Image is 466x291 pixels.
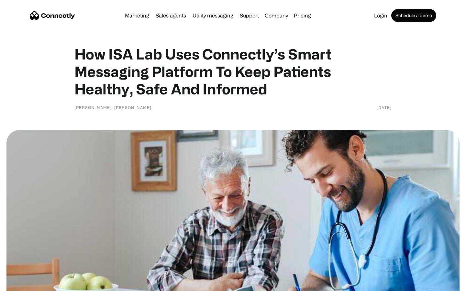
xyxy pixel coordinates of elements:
[74,45,392,98] h1: How ISA Lab Uses Connectly’s Smart Messaging Platform To Keep Patients Healthy, Safe And Informed
[74,104,151,111] div: [PERSON_NAME], [PERSON_NAME]
[291,13,314,18] a: Pricing
[372,13,390,18] a: Login
[391,9,436,22] a: Schedule a demo
[265,11,288,20] div: Company
[153,13,189,18] a: Sales agents
[237,13,261,18] a: Support
[6,280,39,289] aside: Language selected: English
[122,13,152,18] a: Marketing
[190,13,236,18] a: Utility messaging
[13,280,39,289] ul: Language list
[377,104,392,111] div: [DATE]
